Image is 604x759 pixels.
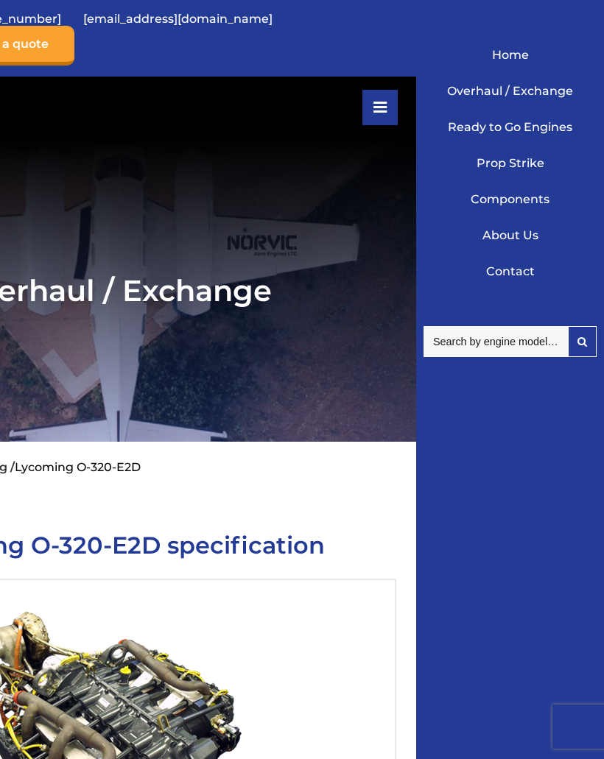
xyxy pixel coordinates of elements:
a: Ready to Go Engines [427,109,593,145]
a: Components [427,181,593,217]
a: Overhaul / Exchange [427,73,593,109]
a: Contact [427,253,593,289]
a: About Us [427,217,593,253]
a: [EMAIL_ADDRESS][DOMAIN_NAME] [76,1,280,37]
a: Home [427,37,593,73]
a: Prop Strike [427,145,593,181]
li: Lycoming O-320-E2D [15,460,141,474]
